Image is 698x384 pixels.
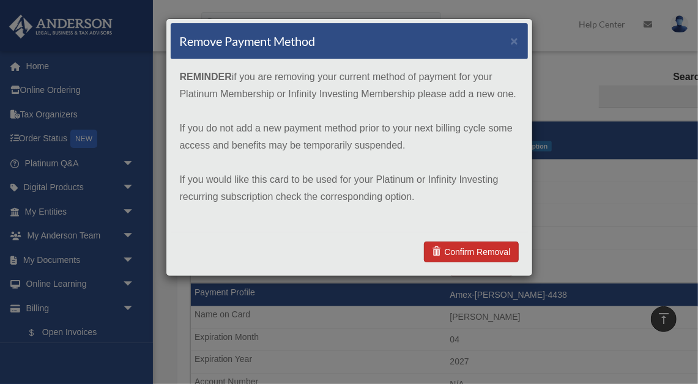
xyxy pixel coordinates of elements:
div: if you are removing your current method of payment for your Platinum Membership or Infinity Inves... [171,59,528,232]
button: × [511,34,519,47]
a: Confirm Removal [424,242,518,262]
p: If you do not add a new payment method prior to your next billing cycle some access and benefits ... [180,120,519,154]
strong: REMINDER [180,72,232,82]
p: If you would like this card to be used for your Platinum or Infinity Investing recurring subscrip... [180,171,519,205]
h4: Remove Payment Method [180,32,316,50]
